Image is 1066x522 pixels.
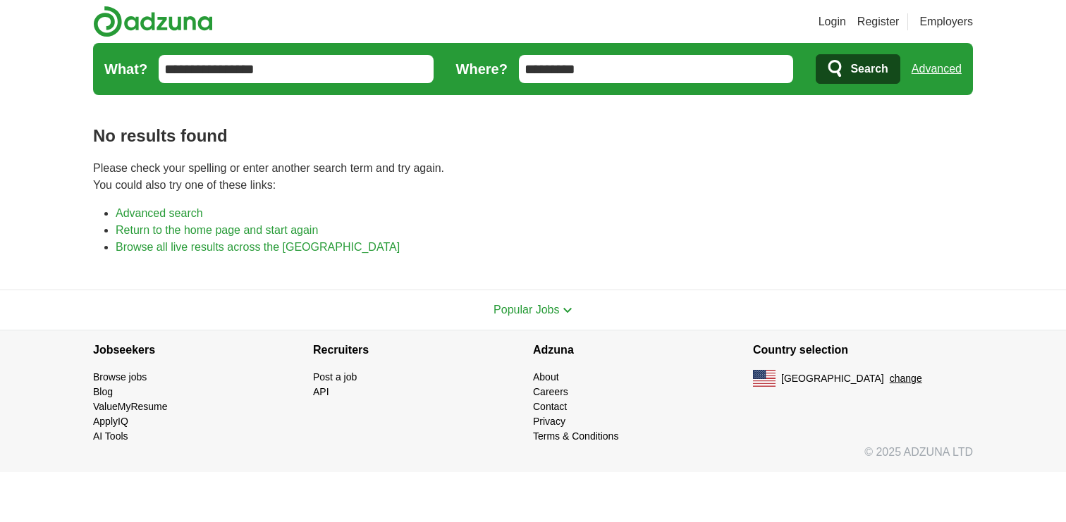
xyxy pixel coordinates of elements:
a: Browse jobs [93,371,147,383]
a: ApplyIQ [93,416,128,427]
a: Advanced [912,55,962,83]
a: Privacy [533,416,565,427]
a: Register [857,13,900,30]
a: Login [819,13,846,30]
button: Search [816,54,900,84]
img: toggle icon [563,307,572,313]
button: change [890,371,922,386]
a: Return to the home page and start again [116,224,318,236]
span: [GEOGRAPHIC_DATA] [781,371,884,386]
span: Search [850,55,888,83]
a: ValueMyResume [93,401,168,412]
a: Employers [919,13,973,30]
p: Please check your spelling or enter another search term and try again. You could also try one of ... [93,160,973,194]
a: API [313,386,329,397]
a: Terms & Conditions [533,430,618,442]
a: Careers [533,386,568,397]
a: Contact [533,401,567,412]
a: Post a job [313,371,357,383]
img: US flag [753,370,776,387]
span: Popular Jobs [494,304,559,316]
a: Browse all live results across the [GEOGRAPHIC_DATA] [116,241,400,253]
div: © 2025 ADZUNA LTD [82,444,984,472]
a: Advanced search [116,207,203,219]
h1: No results found [93,123,973,149]
a: About [533,371,559,383]
img: Adzuna logo [93,6,213,37]
label: What? [104,58,147,80]
a: AI Tools [93,430,128,442]
h4: Country selection [753,330,973,370]
a: Blog [93,386,113,397]
label: Where? [456,58,508,80]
